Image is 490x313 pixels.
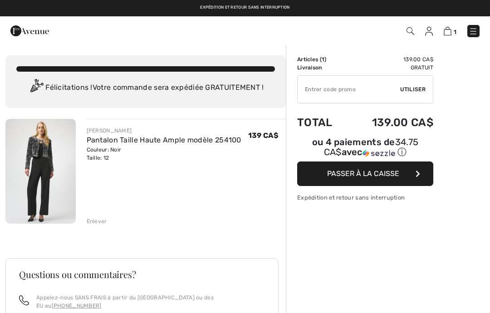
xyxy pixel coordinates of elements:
[19,295,29,305] img: call
[87,136,241,144] a: Pantalon Taille Haute Ample modèle 254100
[347,55,433,64] td: 139.00 CA$
[347,64,433,72] td: Gratuit
[454,29,456,35] span: 1
[347,107,433,138] td: 139.00 CA$
[87,146,241,162] div: Couleur: Noir Taille: 12
[19,270,265,279] h3: Questions ou commentaires?
[297,64,347,72] td: Livraison
[248,131,279,140] span: 139 CA$
[52,303,102,309] a: [PHONE_NUMBER]
[16,79,275,97] div: Félicitations ! Votre commande sera expédiée GRATUITEMENT !
[297,55,347,64] td: Articles ( )
[87,127,241,135] div: [PERSON_NAME]
[444,27,451,35] img: Panier d'achat
[297,107,347,138] td: Total
[327,169,399,178] span: Passer à la caisse
[363,149,395,157] img: Sezzle
[297,193,433,202] div: Expédition et retour sans interruption
[297,138,433,161] div: ou 4 paiements de34.75 CA$avecSezzle Cliquez pour en savoir plus sur Sezzle
[297,161,433,186] button: Passer à la caisse
[10,22,49,40] img: 1ère Avenue
[400,85,426,93] span: Utiliser
[10,26,49,34] a: 1ère Avenue
[298,76,400,103] input: Code promo
[322,56,324,63] span: 1
[5,119,76,224] img: Pantalon Taille Haute Ample modèle 254100
[469,27,478,36] img: Menu
[36,293,265,310] p: Appelez-nous SANS FRAIS à partir du [GEOGRAPHIC_DATA] ou des EU au
[27,79,45,97] img: Congratulation2.svg
[444,25,456,36] a: 1
[87,217,107,225] div: Enlever
[425,27,433,36] img: Mes infos
[407,27,414,35] img: Recherche
[297,138,433,158] div: ou 4 paiements de avec
[324,137,419,157] span: 34.75 CA$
